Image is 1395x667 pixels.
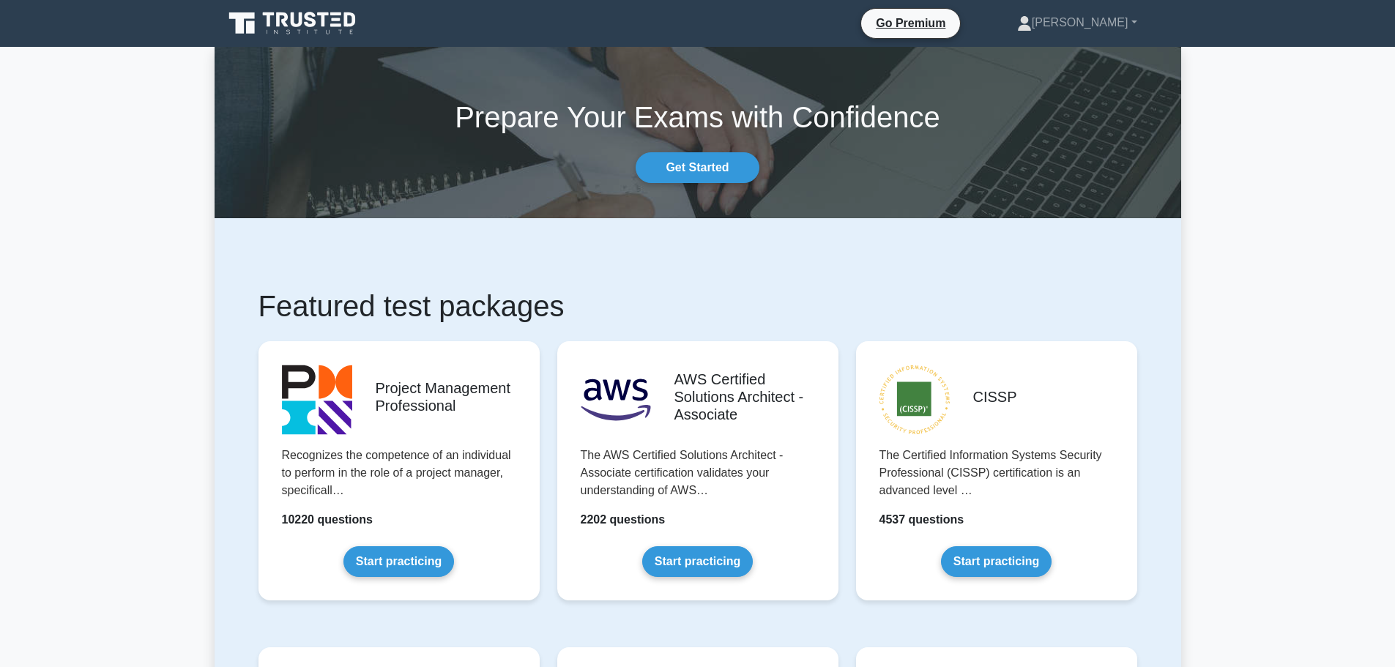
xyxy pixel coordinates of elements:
[642,546,753,577] a: Start practicing
[343,546,454,577] a: Start practicing
[215,100,1181,135] h1: Prepare Your Exams with Confidence
[636,152,759,183] a: Get Started
[982,8,1172,37] a: [PERSON_NAME]
[867,14,954,32] a: Go Premium
[258,288,1137,324] h1: Featured test packages
[941,546,1052,577] a: Start practicing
